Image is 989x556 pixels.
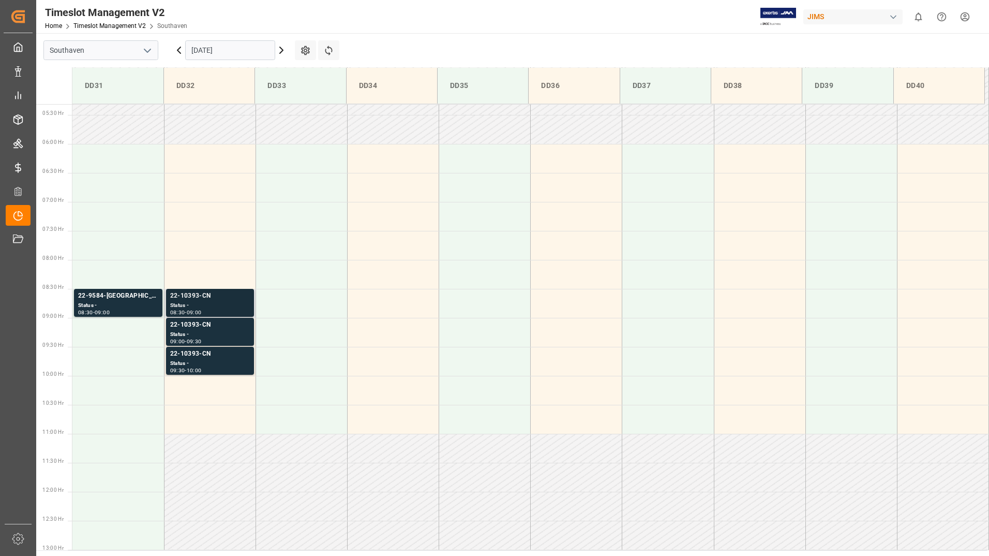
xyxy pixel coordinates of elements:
div: DD34 [355,76,429,95]
span: 09:00 Hr [42,313,64,319]
div: DD37 [628,76,702,95]
input: DD-MM-YYYY [185,40,275,60]
img: Exertis%20JAM%20-%20Email%20Logo.jpg_1722504956.jpg [760,8,796,26]
a: Home [45,22,62,30]
div: 09:30 [170,368,185,373]
button: Help Center [930,5,953,28]
div: 08:30 [170,310,185,315]
div: JIMS [803,9,903,24]
span: 05:30 Hr [42,110,64,116]
span: 11:30 Hr [42,458,64,464]
div: - [185,368,186,373]
span: 08:00 Hr [42,255,64,261]
div: 22-10393-CN [170,291,250,301]
span: 10:30 Hr [42,400,64,406]
a: Timeslot Management V2 [73,22,146,30]
span: 11:00 Hr [42,429,64,435]
div: DD32 [172,76,246,95]
div: 10:00 [187,368,202,373]
span: 06:30 Hr [42,168,64,174]
span: 12:00 Hr [42,487,64,493]
span: 10:00 Hr [42,371,64,377]
div: 09:00 [95,310,110,315]
button: open menu [139,42,155,58]
div: 09:00 [170,339,185,344]
input: Type to search/select [43,40,158,60]
div: - [185,339,186,344]
span: 07:00 Hr [42,197,64,203]
button: show 0 new notifications [907,5,930,28]
div: Timeslot Management V2 [45,5,187,20]
span: 13:00 Hr [42,545,64,551]
span: 12:30 Hr [42,516,64,522]
div: 22-10393-CN [170,349,250,359]
span: 06:00 Hr [42,139,64,145]
span: 08:30 Hr [42,284,64,290]
div: - [185,310,186,315]
div: 22-10393-CN [170,320,250,330]
div: Status - [78,301,158,310]
div: Status - [170,301,250,310]
div: 09:30 [187,339,202,344]
div: Status - [170,359,250,368]
div: - [93,310,95,315]
button: JIMS [803,7,907,26]
span: 07:30 Hr [42,226,64,232]
span: 09:30 Hr [42,342,64,348]
div: Status - [170,330,250,339]
div: DD40 [902,76,976,95]
div: 08:30 [78,310,93,315]
div: 22-9584-[GEOGRAPHIC_DATA] [78,291,158,301]
div: DD35 [446,76,520,95]
div: DD36 [537,76,611,95]
div: DD33 [263,76,337,95]
div: DD31 [81,76,155,95]
div: DD38 [720,76,793,95]
div: DD39 [811,76,885,95]
div: 09:00 [187,310,202,315]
